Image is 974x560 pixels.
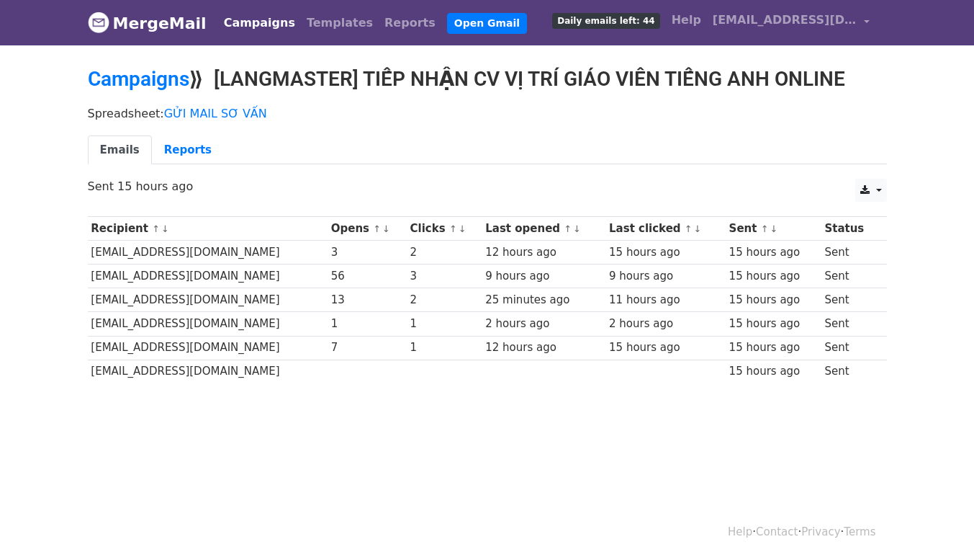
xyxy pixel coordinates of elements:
[609,292,722,308] div: 11 hours ago
[609,268,722,285] div: 9 hours ago
[605,217,726,241] th: Last clicked
[821,265,878,288] td: Sent
[88,67,887,92] h2: ⟫ [LANGMASTER] TIẾP NHẬN CV VỊ TRÍ GIÁO VIÊN TIẾNG ANH ONLINE
[331,268,403,285] div: 56
[152,223,160,234] a: ↑
[821,336,878,360] td: Sent
[88,360,328,383] td: [EMAIL_ADDRESS][DOMAIN_NAME]
[164,107,267,120] a: GỬI MAIL SƠ VẤN
[761,223,769,234] a: ↑
[88,288,328,312] td: [EMAIL_ADDRESS][DOMAIN_NAME]
[801,525,840,538] a: Privacy
[729,268,818,285] div: 15 hours ago
[447,13,527,34] a: Open Gmail
[152,135,224,165] a: Reports
[726,217,821,241] th: Sent
[609,339,722,356] div: 15 hours ago
[729,339,818,356] div: 15 hours ago
[88,179,887,194] p: Sent 15 hours ago
[88,217,328,241] th: Recipient
[713,12,857,29] span: [EMAIL_ADDRESS][DOMAIN_NAME]
[373,223,381,234] a: ↑
[331,292,403,308] div: 13
[685,223,693,234] a: ↑
[88,8,207,38] a: MergeMail
[485,316,602,332] div: 2 hours ago
[459,223,466,234] a: ↓
[546,6,665,35] a: Daily emails left: 44
[756,525,798,538] a: Contact
[729,244,818,261] div: 15 hours ago
[382,223,390,234] a: ↓
[301,9,379,37] a: Templates
[218,9,301,37] a: Campaigns
[88,265,328,288] td: [EMAIL_ADDRESS][DOMAIN_NAME]
[410,316,479,332] div: 1
[449,223,457,234] a: ↑
[609,316,722,332] div: 2 hours ago
[609,244,722,261] div: 15 hours ago
[844,525,875,538] a: Terms
[379,9,441,37] a: Reports
[729,292,818,308] div: 15 hours ago
[821,360,878,383] td: Sent
[410,244,479,261] div: 2
[694,223,702,234] a: ↓
[88,135,152,165] a: Emails
[485,292,602,308] div: 25 minutes ago
[485,268,602,285] div: 9 hours ago
[482,217,605,241] th: Last opened
[328,217,407,241] th: Opens
[88,67,189,91] a: Campaigns
[410,292,479,308] div: 2
[821,241,878,265] td: Sent
[88,106,887,121] p: Spreadsheet:
[410,268,479,285] div: 3
[729,316,818,332] div: 15 hours ago
[88,312,328,336] td: [EMAIL_ADDRESS][DOMAIN_NAME]
[666,6,707,35] a: Help
[770,223,777,234] a: ↓
[331,339,403,356] div: 7
[407,217,482,241] th: Clicks
[331,316,403,332] div: 1
[88,12,109,33] img: MergeMail logo
[573,223,581,234] a: ↓
[88,336,328,360] td: [EMAIL_ADDRESS][DOMAIN_NAME]
[729,363,818,380] div: 15 hours ago
[88,241,328,265] td: [EMAIL_ADDRESS][DOMAIN_NAME]
[485,339,602,356] div: 12 hours ago
[707,6,875,40] a: [EMAIL_ADDRESS][DOMAIN_NAME]
[410,339,479,356] div: 1
[161,223,169,234] a: ↓
[821,288,878,312] td: Sent
[331,244,403,261] div: 3
[552,13,659,29] span: Daily emails left: 44
[821,217,878,241] th: Status
[564,223,572,234] a: ↑
[821,312,878,336] td: Sent
[728,525,752,538] a: Help
[485,244,602,261] div: 12 hours ago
